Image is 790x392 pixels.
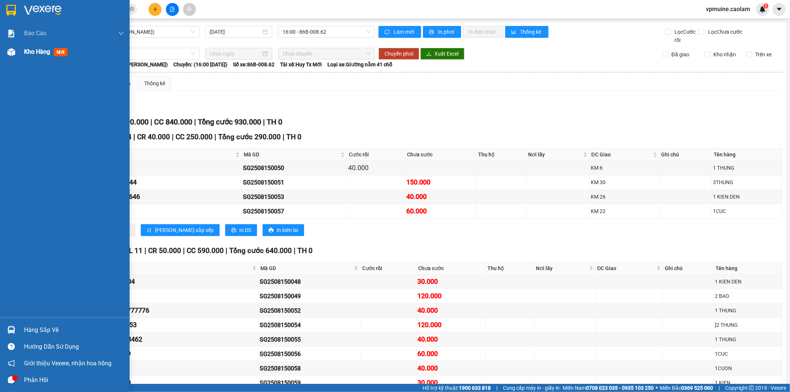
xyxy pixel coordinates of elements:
[130,7,134,11] span: close-circle
[297,246,313,255] span: TH 0
[7,30,15,37] img: solution-icon
[24,375,124,386] div: Phản hồi
[591,178,658,186] div: KM 30
[591,207,658,215] div: KM 22
[672,28,699,44] span: Lọc Cước rồi
[24,359,111,368] span: Giới thiệu Vexere, nhận hoa hồng
[715,292,781,300] div: 2 BAO
[259,318,360,332] td: SG2508150054
[463,26,503,38] button: In đơn chọn
[528,150,582,159] span: Nơi lấy
[260,349,359,359] div: SG2508150056
[520,28,543,36] span: Thống kê
[660,384,713,392] span: Miền Bắc
[434,50,459,58] span: Xuất Excel
[503,384,561,392] span: Cung cấp máy in - giấy in:
[130,6,134,13] span: close-circle
[150,117,152,126] span: |
[218,133,281,141] span: Tổng cước 290.000
[681,385,713,391] strong: 0369 525 060
[24,341,124,352] div: Hướng dẫn sử dụng
[71,291,257,301] div: BÉ 0395689226
[423,26,461,38] button: printerIn phơi
[597,264,655,272] span: ĐC Giao
[260,378,359,388] div: SG2508150059
[496,384,497,392] span: |
[210,50,261,58] input: Chọn ngày
[511,29,517,35] span: bar-chart
[773,3,786,16] button: caret-down
[242,190,347,204] td: SG2508150053
[155,226,214,234] span: [PERSON_NAME] sắp xếp
[259,289,360,303] td: SG2508150049
[71,349,257,359] div: TUYEN 0947834989
[147,227,152,233] span: sort-ascending
[244,150,339,159] span: Mã GD
[267,117,282,126] span: TH 0
[476,149,526,161] th: Thu hộ
[417,262,486,275] th: Chưa cước
[24,48,50,55] span: Kho hàng
[148,246,181,255] span: CR 50.000
[418,378,484,388] div: 30.000
[710,50,739,59] span: Kho nhận
[286,133,301,141] span: TH 0
[379,48,419,60] button: Chuyển phơi
[259,332,360,347] td: SG2508150055
[712,149,782,161] th: Tên hàng
[137,133,170,141] span: CR 40.000
[225,224,257,236] button: printerIn DS
[166,3,179,16] button: file-add
[418,276,484,287] div: 30.000
[423,384,491,392] span: Hỗ trợ kỹ thuật:
[260,364,359,373] div: SG2508150058
[153,7,158,12] span: plus
[405,149,477,161] th: Chưa cước
[420,48,464,60] button: downloadXuất Excel
[715,350,781,358] div: 1CUC
[176,133,213,141] span: CC 250.000
[7,48,15,56] img: warehouse-icon
[71,334,257,345] div: ANH LONG 0964908462
[259,347,360,361] td: SG2508150056
[71,177,240,187] div: PHUONG 0937345244
[259,361,360,376] td: SG2508150058
[231,227,236,233] span: printer
[714,262,782,275] th: Tên hàng
[379,26,421,38] button: syncLàm mới
[141,224,220,236] button: sort-ascending[PERSON_NAME] sắp xếp
[263,117,265,126] span: |
[591,150,651,159] span: ĐC Giao
[384,29,391,35] span: sync
[715,379,781,387] div: 1 KIEN
[348,163,403,173] div: 40.000
[406,192,475,202] div: 40.000
[418,305,484,316] div: 40.000
[406,177,475,187] div: 150.000
[226,246,227,255] span: |
[149,3,161,16] button: plus
[170,7,175,12] span: file-add
[713,207,781,215] div: 1CUC
[71,206,240,216] div: DIỄM 0901372512
[187,246,224,255] span: CC 590.000
[72,150,234,159] span: Người nhận
[172,133,174,141] span: |
[24,325,124,336] div: Hàng sắp về
[71,192,240,202] div: ANH HỢP 0846004646
[294,246,296,255] span: |
[715,321,781,329] div: ]2 THUNG
[418,363,484,373] div: 40.000
[418,320,484,330] div: 120.000
[764,3,767,9] span: 1
[242,204,347,219] td: SG2508150057
[715,364,781,372] div: 1CUON
[426,51,431,57] span: download
[715,335,781,343] div: 1 THUNG
[71,276,257,287] div: DƯƠNG 0973723604
[154,117,192,126] span: CC 840.000
[198,117,261,126] span: Tổng cước 930.000
[749,385,754,391] span: copyright
[459,385,491,391] strong: 1900 633 818
[243,178,346,187] div: SG2508150051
